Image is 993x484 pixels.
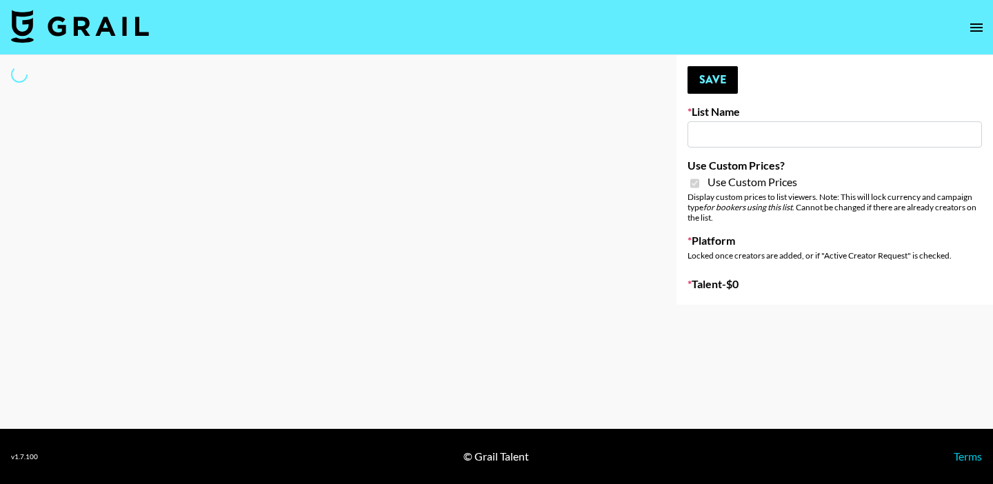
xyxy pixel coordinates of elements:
label: Talent - $ 0 [688,277,982,291]
label: Use Custom Prices? [688,159,982,172]
button: open drawer [963,14,990,41]
div: © Grail Talent [463,450,529,463]
a: Terms [954,450,982,463]
em: for bookers using this list [703,202,792,212]
label: Platform [688,234,982,248]
div: Locked once creators are added, or if "Active Creator Request" is checked. [688,250,982,261]
img: Grail Talent [11,10,149,43]
span: Use Custom Prices [708,175,797,189]
label: List Name [688,105,982,119]
div: Display custom prices to list viewers. Note: This will lock currency and campaign type . Cannot b... [688,192,982,223]
div: v 1.7.100 [11,452,38,461]
button: Save [688,66,738,94]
